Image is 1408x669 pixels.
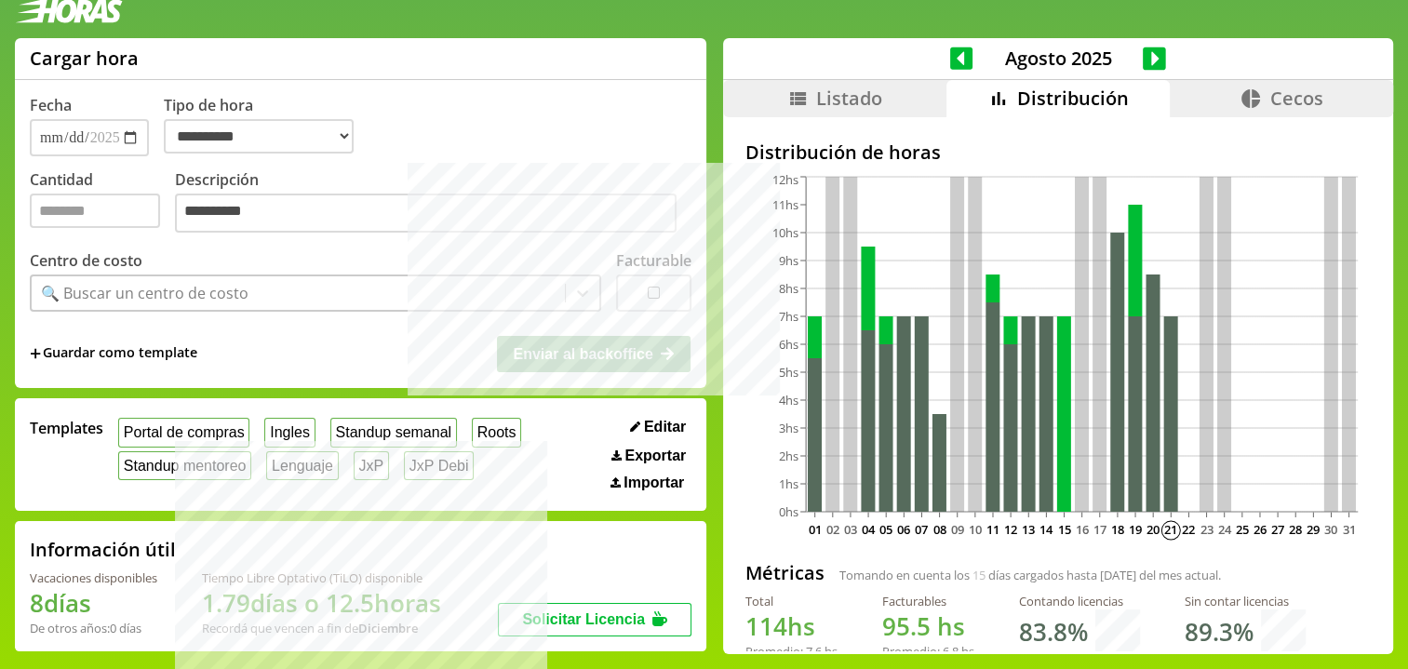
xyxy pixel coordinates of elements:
[522,611,645,627] span: Solicitar Licencia
[1269,86,1322,111] span: Cecos
[779,503,798,520] tspan: 0hs
[779,392,798,408] tspan: 4hs
[266,451,338,480] button: Lenguaje
[1254,521,1267,538] text: 26
[624,475,684,491] span: Importar
[175,194,677,233] textarea: Descripción
[745,140,1371,165] h2: Distribución de horas
[624,448,686,464] span: Exportar
[1307,521,1320,538] text: 29
[779,252,798,269] tspan: 9hs
[202,569,441,586] div: Tiempo Libre Optativo (TiLO) disponible
[616,250,691,271] label: Facturable
[404,451,474,480] button: JxP Debi
[745,560,825,585] h2: Métricas
[1342,521,1355,538] text: 31
[202,586,441,620] h1: 1.79 días o 12.5 horas
[264,418,315,447] button: Ingles
[30,418,103,438] span: Templates
[30,169,175,237] label: Cantidad
[1182,521,1195,538] text: 22
[30,569,157,586] div: Vacaciones disponibles
[745,609,787,643] span: 114
[879,521,892,538] text: 05
[472,418,521,447] button: Roots
[30,343,41,364] span: +
[943,643,959,660] span: 6.8
[175,169,691,237] label: Descripción
[164,119,354,154] select: Tipo de hora
[118,451,251,480] button: Standup mentoreo
[839,567,1221,583] span: Tomando en cuenta los días cargados hasta [DATE] del mes actual.
[498,603,691,636] button: Solicitar Licencia
[862,521,876,538] text: 04
[1019,615,1088,649] h1: 83.8 %
[1147,521,1160,538] text: 20
[825,521,838,538] text: 02
[30,343,197,364] span: +Guardar como template
[779,336,798,353] tspan: 6hs
[897,521,910,538] text: 06
[882,643,974,660] div: Promedio: hs
[969,521,982,538] text: 10
[30,620,157,636] div: De otros años: 0 días
[1017,86,1129,111] span: Distribución
[779,308,798,325] tspan: 7hs
[972,567,986,583] span: 15
[1217,521,1231,538] text: 24
[806,643,822,660] span: 7.6
[882,593,974,609] div: Facturables
[745,643,838,660] div: Promedio: hs
[779,364,798,381] tspan: 5hs
[772,172,798,189] tspan: 12hs
[1271,521,1284,538] text: 27
[624,418,691,436] button: Editar
[882,609,931,643] span: 95.5
[30,194,160,228] input: Cantidad
[1004,521,1017,538] text: 12
[118,418,249,447] button: Portal de compras
[844,521,857,538] text: 03
[745,609,838,643] h1: hs
[816,86,882,111] span: Listado
[30,46,139,71] h1: Cargar hora
[1235,521,1248,538] text: 25
[330,418,457,447] button: Standup semanal
[1075,521,1088,538] text: 16
[358,620,418,636] b: Diciembre
[986,521,999,538] text: 11
[1093,521,1106,538] text: 17
[1185,615,1254,649] h1: 89.3 %
[41,283,248,303] div: 🔍 Buscar un centro de costo
[972,46,1143,71] span: Agosto 2025
[1039,521,1053,538] text: 14
[1164,521,1177,538] text: 21
[30,586,157,620] h1: 8 días
[606,447,691,465] button: Exportar
[1019,593,1140,609] div: Contando licencias
[950,521,963,538] text: 09
[1185,593,1306,609] div: Sin contar licencias
[202,620,441,636] div: Recordá que vencen a fin de
[1200,521,1213,538] text: 23
[1324,521,1337,538] text: 30
[779,475,798,492] tspan: 1hs
[932,521,945,538] text: 08
[1289,521,1302,538] text: 28
[1022,521,1035,538] text: 13
[745,593,838,609] div: Total
[1129,521,1142,538] text: 19
[30,537,176,562] h2: Información útil
[30,95,72,115] label: Fecha
[779,448,798,464] tspan: 2hs
[915,521,928,538] text: 07
[772,224,798,241] tspan: 10hs
[772,196,798,213] tspan: 11hs
[354,451,389,480] button: JxP
[1057,521,1070,538] text: 15
[1111,521,1124,538] text: 18
[808,521,821,538] text: 01
[30,250,142,271] label: Centro de costo
[882,609,974,643] h1: hs
[644,419,686,435] span: Editar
